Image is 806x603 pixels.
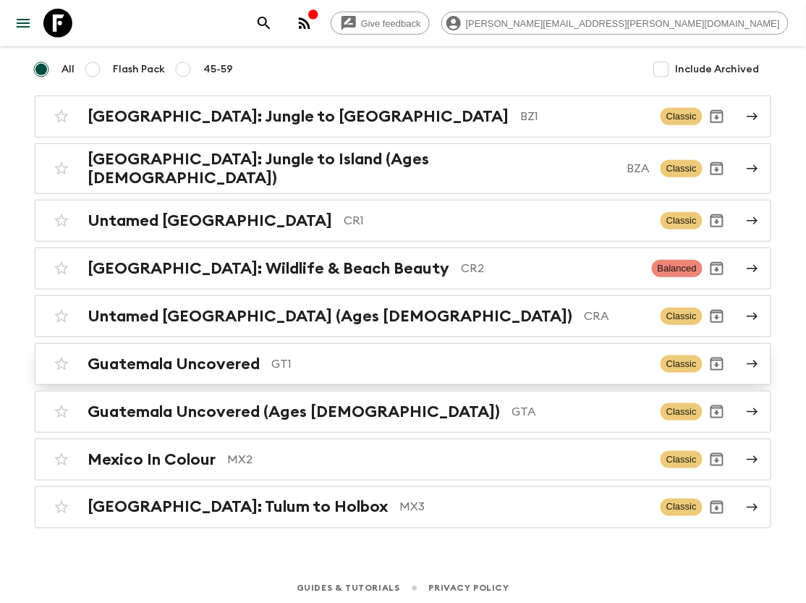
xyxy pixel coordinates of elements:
p: MX3 [399,499,649,516]
span: Classic [661,108,703,125]
button: Archive [703,154,731,183]
div: [PERSON_NAME][EMAIL_ADDRESS][PERSON_NAME][DOMAIN_NAME] [441,12,789,35]
button: Archive [703,206,731,235]
button: Archive [703,445,731,474]
p: CR2 [461,260,640,277]
a: [GEOGRAPHIC_DATA]: Jungle to Island (Ages [DEMOGRAPHIC_DATA])BZAClassicArchive [35,143,771,194]
button: search adventures [250,9,279,38]
p: MX2 [227,451,649,468]
button: Archive [703,493,731,522]
span: 45-59 [203,62,233,77]
p: GTA [512,403,649,421]
a: Untamed [GEOGRAPHIC_DATA]CR1ClassicArchive [35,200,771,242]
h2: Guatemala Uncovered [88,355,260,374]
a: Give feedback [331,12,430,35]
button: Archive [703,350,731,379]
h2: Guatemala Uncovered (Ages [DEMOGRAPHIC_DATA]) [88,402,500,421]
span: Balanced [652,260,703,277]
h2: [GEOGRAPHIC_DATA]: Tulum to Holbox [88,498,388,517]
span: Give feedback [353,18,429,29]
button: Archive [703,254,731,283]
h2: Untamed [GEOGRAPHIC_DATA] [88,211,332,230]
h2: [GEOGRAPHIC_DATA]: Jungle to Island (Ages [DEMOGRAPHIC_DATA]) [88,150,615,187]
button: Archive [703,102,731,131]
span: Classic [661,499,703,516]
h2: Untamed [GEOGRAPHIC_DATA] (Ages [DEMOGRAPHIC_DATA]) [88,307,572,326]
h2: Mexico In Colour [88,450,216,469]
span: Flash Pack [113,62,165,77]
h2: [GEOGRAPHIC_DATA]: Wildlife & Beach Beauty [88,259,449,278]
p: CR1 [344,212,649,229]
a: Untamed [GEOGRAPHIC_DATA] (Ages [DEMOGRAPHIC_DATA])CRAClassicArchive [35,295,771,337]
button: menu [9,9,38,38]
span: Classic [661,160,703,177]
span: Classic [661,451,703,468]
a: Guides & Tutorials [297,581,400,596]
span: Include Archived [676,62,760,77]
a: [GEOGRAPHIC_DATA]: Tulum to HolboxMX3ClassicArchive [35,486,771,528]
a: [GEOGRAPHIC_DATA]: Wildlife & Beach BeautyCR2BalancedArchive [35,248,771,290]
a: Guatemala UncoveredGT1ClassicArchive [35,343,771,385]
span: All [61,62,75,77]
span: [PERSON_NAME][EMAIL_ADDRESS][PERSON_NAME][DOMAIN_NAME] [458,18,788,29]
span: Classic [661,212,703,229]
a: Guatemala Uncovered (Ages [DEMOGRAPHIC_DATA])GTAClassicArchive [35,391,771,433]
h2: [GEOGRAPHIC_DATA]: Jungle to [GEOGRAPHIC_DATA] [88,107,509,126]
a: Privacy Policy [429,581,509,596]
span: Classic [661,355,703,373]
span: Classic [661,403,703,421]
a: Mexico In ColourMX2ClassicArchive [35,439,771,481]
button: Archive [703,397,731,426]
button: Archive [703,302,731,331]
span: Classic [661,308,703,325]
p: BZ1 [520,108,649,125]
a: [GEOGRAPHIC_DATA]: Jungle to [GEOGRAPHIC_DATA]BZ1ClassicArchive [35,96,771,138]
p: CRA [584,308,649,325]
p: BZA [627,160,649,177]
p: GT1 [271,355,649,373]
